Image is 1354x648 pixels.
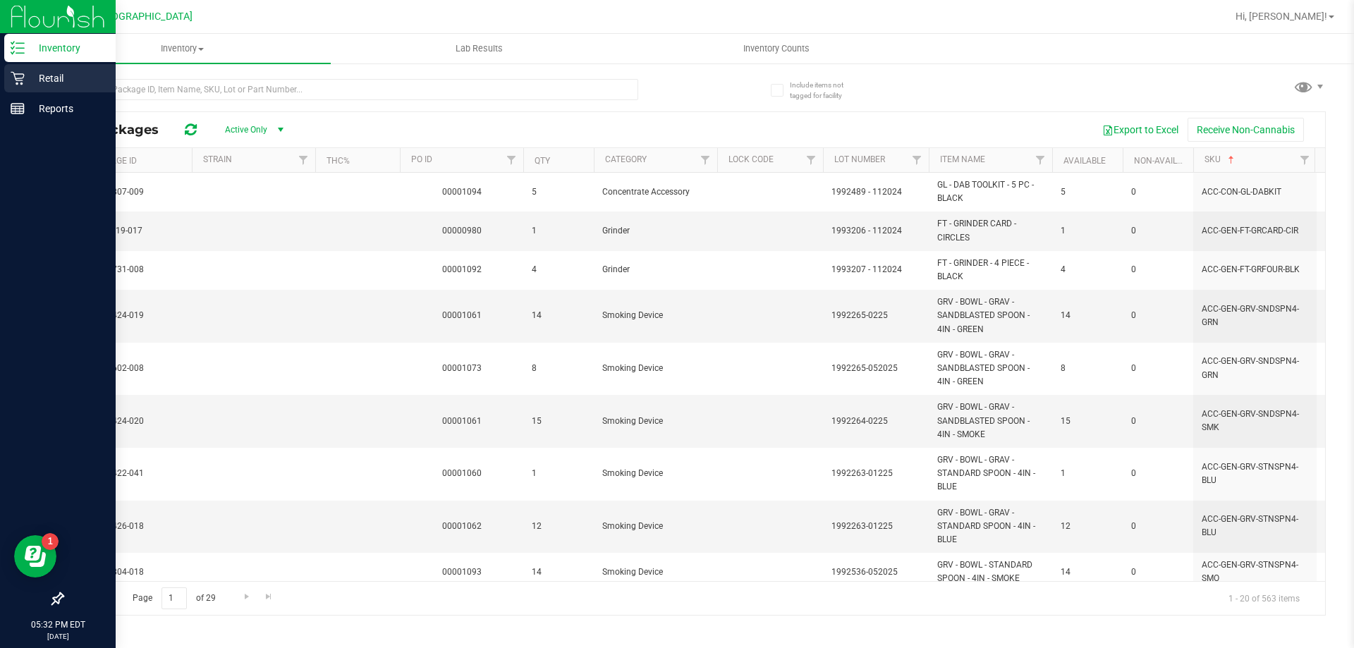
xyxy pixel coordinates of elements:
[602,224,709,238] span: Grinder
[532,467,585,480] span: 1
[1131,467,1185,480] span: 0
[259,587,279,606] a: Go to the last page
[1061,415,1114,428] span: 15
[1202,558,1308,585] span: ACC-GEN-GRV-STNSPN4-SMO
[1202,408,1308,434] span: ACC-GEN-GRV-SNDSPN4-SMK
[532,566,585,579] span: 14
[437,42,522,55] span: Lab Results
[602,185,709,199] span: Concentrate Accessory
[602,520,709,533] span: Smoking Device
[1202,355,1308,381] span: ACC-GEN-GRV-SNDSPN4-GRN
[442,310,482,320] a: 00001061
[834,154,885,164] a: Lot Number
[937,217,1044,244] span: FT - GRINDER CARD - CIRCLES
[1202,460,1308,487] span: ACC-GEN-GRV-STNSPN4-BLU
[605,154,647,164] a: Category
[532,185,585,199] span: 5
[1134,156,1197,166] a: Non-Available
[1131,362,1185,375] span: 0
[790,80,860,101] span: Include items not tagged for facility
[1061,520,1114,533] span: 12
[442,521,482,531] a: 00001062
[34,34,331,63] a: Inventory
[1293,148,1317,172] a: Filter
[831,467,920,480] span: 1992263-01225
[411,154,432,164] a: PO ID
[532,309,585,322] span: 14
[1063,156,1106,166] a: Available
[937,178,1044,205] span: GL - DAB TOOLKIT - 5 PC - BLACK
[442,468,482,478] a: 00001060
[1204,154,1237,164] a: SKU
[25,39,109,56] p: Inventory
[905,148,929,172] a: Filter
[532,362,585,375] span: 8
[1236,11,1327,22] span: Hi, [PERSON_NAME]!
[532,263,585,276] span: 4
[602,309,709,322] span: Smoking Device
[1131,566,1185,579] span: 0
[724,42,829,55] span: Inventory Counts
[800,148,823,172] a: Filter
[937,558,1044,585] span: GRV - BOWL - STANDARD SPOON - 4IN - SMOKE
[442,264,482,274] a: 00001092
[42,533,59,550] iframe: Resource center unread badge
[203,154,232,164] a: Strain
[327,156,350,166] a: THC%
[1188,118,1304,142] button: Receive Non-Cannabis
[442,567,482,577] a: 00001093
[602,362,709,375] span: Smoking Device
[1061,224,1114,238] span: 1
[1202,185,1308,199] span: ACC-CON-GL-DABKIT
[1131,309,1185,322] span: 0
[937,506,1044,547] span: GRV - BOWL - GRAV - STANDARD SPOON - 4IN - BLUE
[1061,362,1114,375] span: 8
[442,187,482,197] a: 00001094
[937,295,1044,336] span: GRV - BOWL - GRAV - SANDBLASTED SPOON - 4IN - GREEN
[1131,263,1185,276] span: 0
[442,363,482,373] a: 00001073
[1202,302,1308,329] span: ACC-GEN-GRV-SNDSPN4-GRN
[292,148,315,172] a: Filter
[535,156,550,166] a: Qty
[532,520,585,533] span: 12
[6,618,109,631] p: 05:32 PM EDT
[1131,520,1185,533] span: 0
[1061,185,1114,199] span: 5
[937,401,1044,441] span: GRV - BOWL - GRAV - SANDBLASTED SPOON - 4IN - SMOKE
[1131,415,1185,428] span: 0
[602,566,709,579] span: Smoking Device
[161,587,187,609] input: 1
[11,71,25,85] inline-svg: Retail
[602,467,709,480] span: Smoking Device
[602,415,709,428] span: Smoking Device
[331,34,628,63] a: Lab Results
[236,587,257,606] a: Go to the next page
[11,102,25,116] inline-svg: Reports
[831,224,920,238] span: 1993206 - 112024
[532,224,585,238] span: 1
[728,154,774,164] a: Lock Code
[532,415,585,428] span: 15
[831,309,920,322] span: 1992265-0225
[1061,263,1114,276] span: 4
[1202,513,1308,539] span: ACC-GEN-GRV-STNSPN4-BLU
[121,587,227,609] span: Page of 29
[442,416,482,426] a: 00001061
[831,415,920,428] span: 1992264-0225
[1131,185,1185,199] span: 0
[1029,148,1052,172] a: Filter
[937,453,1044,494] span: GRV - BOWL - GRAV - STANDARD SPOON - 4IN - BLUE
[1202,263,1308,276] span: ACC-GEN-FT-GRFOUR-BLK
[500,148,523,172] a: Filter
[1202,224,1308,238] span: ACC-GEN-FT-GRCARD-CIR
[831,566,920,579] span: 1992536-052025
[1093,118,1188,142] button: Export to Excel
[940,154,985,164] a: Item Name
[1061,566,1114,579] span: 14
[937,257,1044,283] span: FT - GRINDER - 4 PIECE - BLACK
[1217,587,1311,609] span: 1 - 20 of 563 items
[831,263,920,276] span: 1993207 - 112024
[96,11,193,23] span: [GEOGRAPHIC_DATA]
